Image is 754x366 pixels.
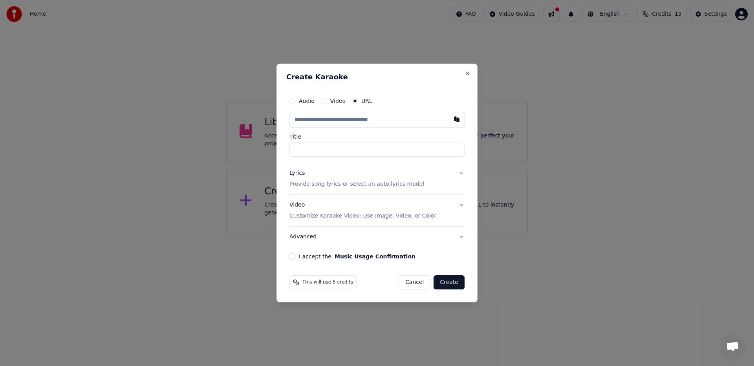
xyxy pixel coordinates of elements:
span: This will use 5 credits [302,279,353,285]
div: Video [289,201,436,220]
button: VideoCustomize Karaoke Video: Use Image, Video, or Color [289,195,465,226]
label: Title [289,134,465,139]
label: I accept the [299,254,415,259]
button: I accept the [335,254,415,259]
label: Video [330,98,346,104]
label: Audio [299,98,315,104]
h2: Create Karaoke [286,73,468,81]
button: LyricsProvide song lyrics or select an auto lyrics model [289,163,465,194]
button: Advanced [289,227,465,247]
div: Lyrics [289,169,305,177]
p: Customize Karaoke Video: Use Image, Video, or Color [289,212,436,220]
button: Create [434,275,465,289]
p: Provide song lyrics or select an auto lyrics model [289,180,424,188]
button: Cancel [399,275,430,289]
label: URL [361,98,372,104]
